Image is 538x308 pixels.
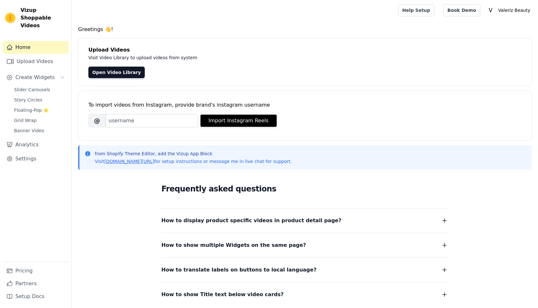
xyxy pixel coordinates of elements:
[10,106,69,115] a: Floating-Pop ⭐
[161,216,448,225] button: How to display product specific videos in product detail page?
[95,158,292,165] p: Visit for setup instructions or message me in live chat for support.
[3,152,69,165] a: Settings
[14,117,37,124] span: Grid Wrap
[398,4,434,16] a: Help Setup
[88,67,145,78] a: Open Video Library
[161,290,448,299] button: How to show Title text below video cards?
[88,114,106,127] span: @
[3,138,69,151] a: Analytics
[14,97,42,103] span: Story Circles
[161,241,448,250] button: How to show multiple Widgets on the same page?
[78,26,532,33] h4: Greetings 👋!
[3,290,69,303] a: Setup Docs
[14,127,44,134] span: Banner Video
[95,150,292,157] p: from Shopify Theme Editor, add the Vizup App Block
[161,290,284,299] span: How to show Title text below video cards?
[489,7,493,13] text: V
[14,86,50,93] span: Slider Carousels
[3,264,69,277] a: Pricing
[88,101,521,109] div: To import videos from Instagram, provide brand's instagram username
[3,277,69,290] a: Partners
[15,74,55,81] span: Create Widgets
[200,115,277,127] button: Import Instagram Reels
[161,182,448,195] h2: Frequently asked questions
[14,107,49,113] span: Floating-Pop ⭐
[10,116,69,125] a: Grid Wrap
[104,159,154,164] a: [DOMAIN_NAME][URL]
[3,55,69,68] a: Upload Videos
[161,265,316,274] span: How to translate labels on buttons to local language?
[161,216,341,225] span: How to display product specific videos in product detail page?
[10,85,69,94] a: Slider Carousels
[10,95,69,104] a: Story Circles
[10,126,69,135] a: Banner Video
[3,71,69,84] button: Create Widgets
[88,54,375,61] p: Visit Video Library to upload videos from system
[161,241,306,250] span: How to show multiple Widgets on the same page?
[88,46,521,54] h4: Upload Videos
[106,114,198,127] input: username
[3,41,69,54] a: Home
[443,4,480,16] a: Book Demo
[161,265,448,274] button: How to translate labels on buttons to local language?
[485,4,533,16] button: V Valeriz Beauty
[5,13,15,23] img: Vizup
[20,6,66,29] span: Vizup Shoppable Videos
[496,4,533,16] p: Valeriz Beauty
